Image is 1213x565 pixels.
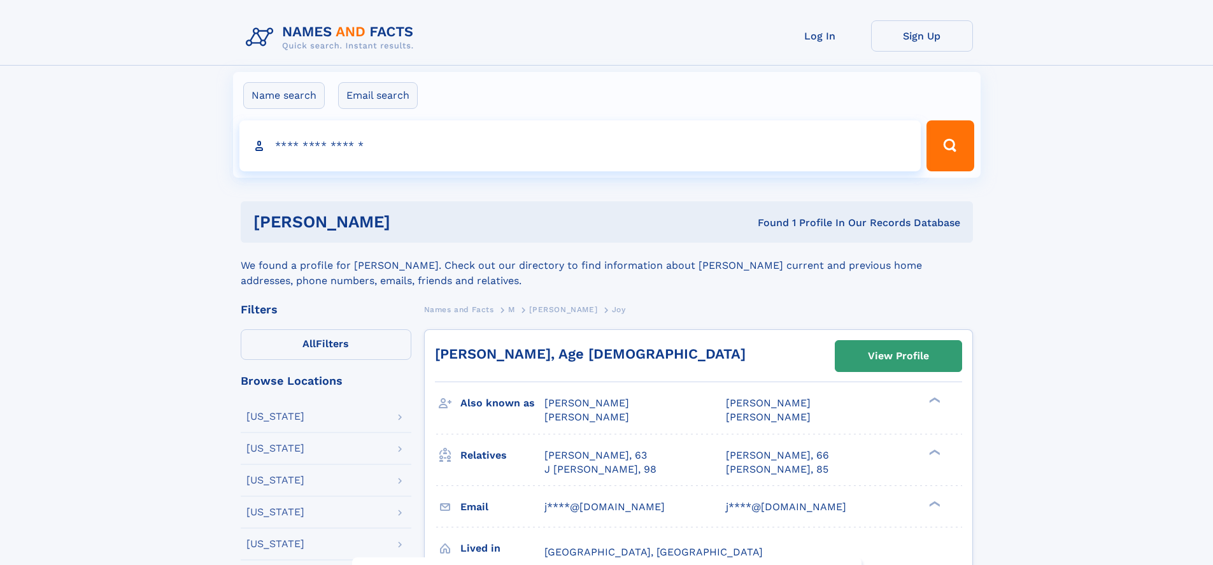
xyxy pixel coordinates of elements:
[253,214,574,230] h1: [PERSON_NAME]
[243,82,325,109] label: Name search
[926,120,974,171] button: Search Button
[871,20,973,52] a: Sign Up
[835,341,961,371] a: View Profile
[246,443,304,454] div: [US_STATE]
[302,338,316,350] span: All
[241,243,973,289] div: We found a profile for [PERSON_NAME]. Check out our directory to find information about [PERSON_N...
[460,496,544,518] h3: Email
[460,392,544,414] h3: Also known as
[508,305,515,314] span: M
[241,20,424,55] img: Logo Names and Facts
[460,538,544,559] h3: Lived in
[246,475,304,485] div: [US_STATE]
[241,304,411,315] div: Filters
[868,341,929,371] div: View Profile
[544,462,656,476] a: J [PERSON_NAME], 98
[726,397,811,409] span: [PERSON_NAME]
[726,462,828,476] a: [PERSON_NAME], 85
[544,411,629,423] span: [PERSON_NAME]
[529,305,597,314] span: [PERSON_NAME]
[726,411,811,423] span: [PERSON_NAME]
[239,120,921,171] input: search input
[246,507,304,517] div: [US_STATE]
[544,397,629,409] span: [PERSON_NAME]
[926,448,941,456] div: ❯
[246,411,304,422] div: [US_STATE]
[424,301,494,317] a: Names and Facts
[241,375,411,387] div: Browse Locations
[612,305,626,314] span: Joy
[769,20,871,52] a: Log In
[926,499,941,508] div: ❯
[529,301,597,317] a: [PERSON_NAME]
[508,301,515,317] a: M
[435,346,746,362] a: [PERSON_NAME], Age [DEMOGRAPHIC_DATA]
[544,448,647,462] a: [PERSON_NAME], 63
[241,329,411,360] label: Filters
[338,82,418,109] label: Email search
[544,546,763,558] span: [GEOGRAPHIC_DATA], [GEOGRAPHIC_DATA]
[926,396,941,404] div: ❯
[246,539,304,549] div: [US_STATE]
[726,448,829,462] a: [PERSON_NAME], 66
[574,216,960,230] div: Found 1 Profile In Our Records Database
[460,445,544,466] h3: Relatives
